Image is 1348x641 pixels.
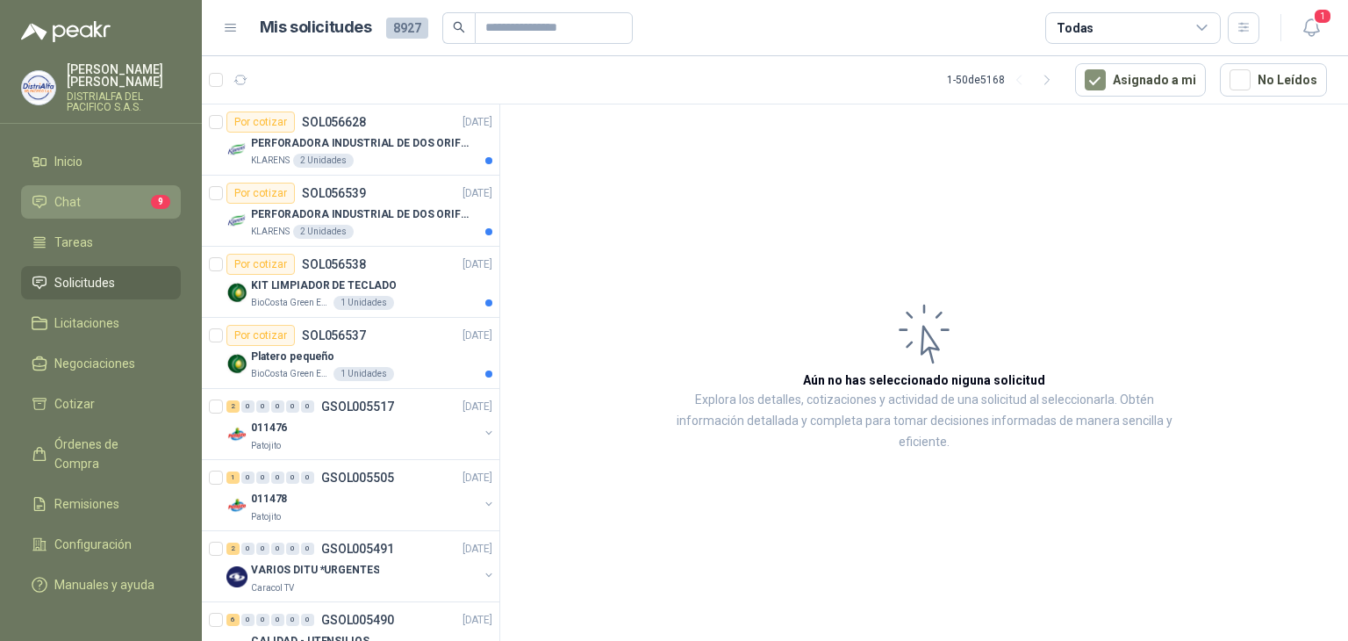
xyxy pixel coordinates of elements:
p: GSOL005505 [321,472,394,484]
div: 1 Unidades [333,367,394,381]
button: Asignado a mi [1075,63,1206,97]
div: 1 [226,472,240,484]
p: Explora los detalles, cotizaciones y actividad de una solicitud al seleccionarla. Obtén informaci... [676,390,1172,453]
a: Chat9 [21,185,181,219]
p: Patojito [251,509,281,523]
div: 0 [301,614,314,626]
a: Por cotizarSOL056628[DATE] Company LogoPERFORADORA INDUSTRIAL DE DOS ORIFICIOSKLARENS2 Unidades [202,104,499,176]
p: [DATE] [462,399,492,415]
div: 6 [226,614,240,626]
span: Cotizar [54,394,95,414]
div: 0 [286,614,299,626]
span: Solicitudes [54,273,115,292]
p: [DATE] [462,541,492,558]
div: 0 [301,472,314,484]
a: Configuración [21,528,181,561]
span: search [453,21,465,33]
div: 0 [256,614,269,626]
p: PERFORADORA INDUSTRIAL DE DOS ORIFICIOS [251,206,470,223]
div: 0 [271,400,284,413]
p: GSOL005517 [321,400,394,413]
p: 011476 [251,420,287,436]
div: Por cotizar [226,254,295,275]
div: 2 [226,400,240,413]
span: Chat [54,192,81,212]
a: Por cotizarSOL056539[DATE] Company LogoPERFORADORA INDUSTRIAL DE DOS ORIFICIOSKLARENS2 Unidades [202,176,499,247]
span: Remisiones [54,494,119,514]
div: 1 Unidades [333,296,394,310]
button: No Leídos [1220,63,1327,97]
a: 2 0 0 0 0 0 GSOL005491[DATE] Company LogoVARIOS DITU *URGENTESCaracol TV [226,538,496,594]
div: 2 [226,543,240,555]
img: Logo peakr [21,21,111,42]
p: SOL056539 [302,187,366,199]
div: Por cotizar [226,325,295,346]
a: Licitaciones [21,306,181,340]
img: Company Logo [22,71,55,104]
a: 1 0 0 0 0 0 GSOL005505[DATE] Company Logo011478Patojito [226,467,496,523]
div: 2 Unidades [293,225,354,239]
span: Negociaciones [54,354,135,373]
p: Platero pequeño [251,349,334,365]
a: Negociaciones [21,347,181,380]
span: 9 [151,195,170,209]
img: Company Logo [226,353,247,374]
p: DISTRIALFA DEL PACIFICO S.A.S. [67,91,181,112]
p: [DATE] [462,328,492,344]
div: 0 [241,614,255,626]
span: Licitaciones [54,313,119,333]
div: 0 [286,400,299,413]
p: GSOL005490 [321,614,394,626]
div: 0 [256,543,269,555]
img: Company Logo [226,140,247,161]
button: 1 [1295,12,1327,44]
h1: Mis solicitudes [260,15,372,40]
p: [DATE] [462,612,492,629]
a: Órdenes de Compra [21,428,181,480]
p: [DATE] [462,470,492,486]
p: KIT LIMPIADOR DE TECLADO [251,277,397,294]
p: VARIOS DITU *URGENTES [251,562,379,579]
a: Inicio [21,145,181,178]
p: PERFORADORA INDUSTRIAL DE DOS ORIFICIOS [251,135,470,152]
p: [DATE] [462,185,492,202]
p: 011478 [251,491,287,508]
div: Todas [1057,18,1093,38]
span: Configuración [54,535,132,554]
div: Por cotizar [226,112,295,133]
div: 2 Unidades [293,154,354,168]
div: 0 [271,543,284,555]
a: Remisiones [21,487,181,521]
div: 0 [241,472,255,484]
div: 0 [286,472,299,484]
a: Manuales y ayuda [21,568,181,601]
div: 0 [301,400,314,413]
div: 0 [256,472,269,484]
span: 1 [1313,8,1332,25]
a: 2 0 0 0 0 0 GSOL005517[DATE] Company Logo011476Patojito [226,396,496,452]
img: Company Logo [226,282,247,303]
span: Inicio [54,152,82,171]
div: 0 [301,543,314,555]
span: 8927 [386,18,428,39]
p: SOL056538 [302,258,366,270]
span: Manuales y ayuda [54,575,154,594]
div: 0 [286,543,299,555]
p: BioCosta Green Energy S.A.S [251,367,330,381]
p: KLARENS [251,154,290,168]
img: Company Logo [226,424,247,445]
img: Company Logo [226,566,247,587]
p: Patojito [251,438,281,452]
p: GSOL005491 [321,543,394,555]
div: 0 [271,614,284,626]
p: [PERSON_NAME] [PERSON_NAME] [67,63,181,88]
p: BioCosta Green Energy S.A.S [251,296,330,310]
div: 1 - 50 de 5168 [947,66,1061,94]
p: [DATE] [462,256,492,273]
a: Cotizar [21,387,181,421]
a: Por cotizarSOL056538[DATE] Company LogoKIT LIMPIADOR DE TECLADOBioCosta Green Energy S.A.S1 Unidades [202,247,499,318]
span: Órdenes de Compra [54,435,164,473]
div: Por cotizar [226,183,295,204]
span: Tareas [54,233,93,252]
p: Caracol TV [251,580,294,594]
